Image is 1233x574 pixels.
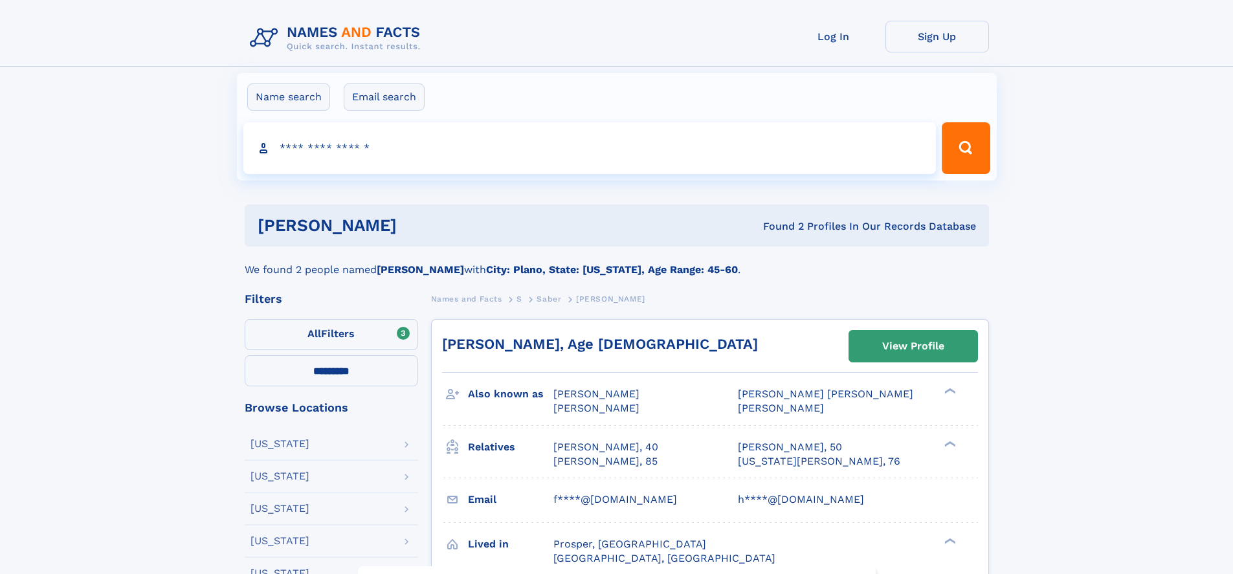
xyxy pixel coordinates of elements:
[250,439,309,449] div: [US_STATE]
[580,219,976,234] div: Found 2 Profiles In Our Records Database
[245,402,418,414] div: Browse Locations
[941,439,957,448] div: ❯
[576,294,645,304] span: [PERSON_NAME]
[885,21,989,52] a: Sign Up
[431,291,502,307] a: Names and Facts
[553,538,706,550] span: Prosper, [GEOGRAPHIC_DATA]
[245,21,431,56] img: Logo Names and Facts
[738,402,824,414] span: [PERSON_NAME]
[250,503,309,514] div: [US_STATE]
[250,536,309,546] div: [US_STATE]
[517,294,522,304] span: S
[250,471,309,481] div: [US_STATE]
[468,533,553,555] h3: Lived in
[245,293,418,305] div: Filters
[245,247,989,278] div: We found 2 people named with .
[377,263,464,276] b: [PERSON_NAME]
[344,83,425,111] label: Email search
[468,489,553,511] h3: Email
[553,402,639,414] span: [PERSON_NAME]
[517,291,522,307] a: S
[537,294,561,304] span: Saber
[882,331,944,361] div: View Profile
[442,336,758,352] a: [PERSON_NAME], Age [DEMOGRAPHIC_DATA]
[738,388,913,400] span: [PERSON_NAME] [PERSON_NAME]
[243,122,937,174] input: search input
[468,383,553,405] h3: Also known as
[258,217,580,234] h1: [PERSON_NAME]
[553,454,658,469] a: [PERSON_NAME], 85
[553,440,658,454] a: [PERSON_NAME], 40
[553,388,639,400] span: [PERSON_NAME]
[468,436,553,458] h3: Relatives
[245,319,418,350] label: Filters
[941,536,957,545] div: ❯
[247,83,330,111] label: Name search
[849,331,977,362] a: View Profile
[486,263,738,276] b: City: Plano, State: [US_STATE], Age Range: 45-60
[738,440,842,454] a: [PERSON_NAME], 50
[782,21,885,52] a: Log In
[307,327,321,340] span: All
[941,387,957,395] div: ❯
[738,454,900,469] a: [US_STATE][PERSON_NAME], 76
[537,291,561,307] a: Saber
[942,122,990,174] button: Search Button
[553,552,775,564] span: [GEOGRAPHIC_DATA], [GEOGRAPHIC_DATA]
